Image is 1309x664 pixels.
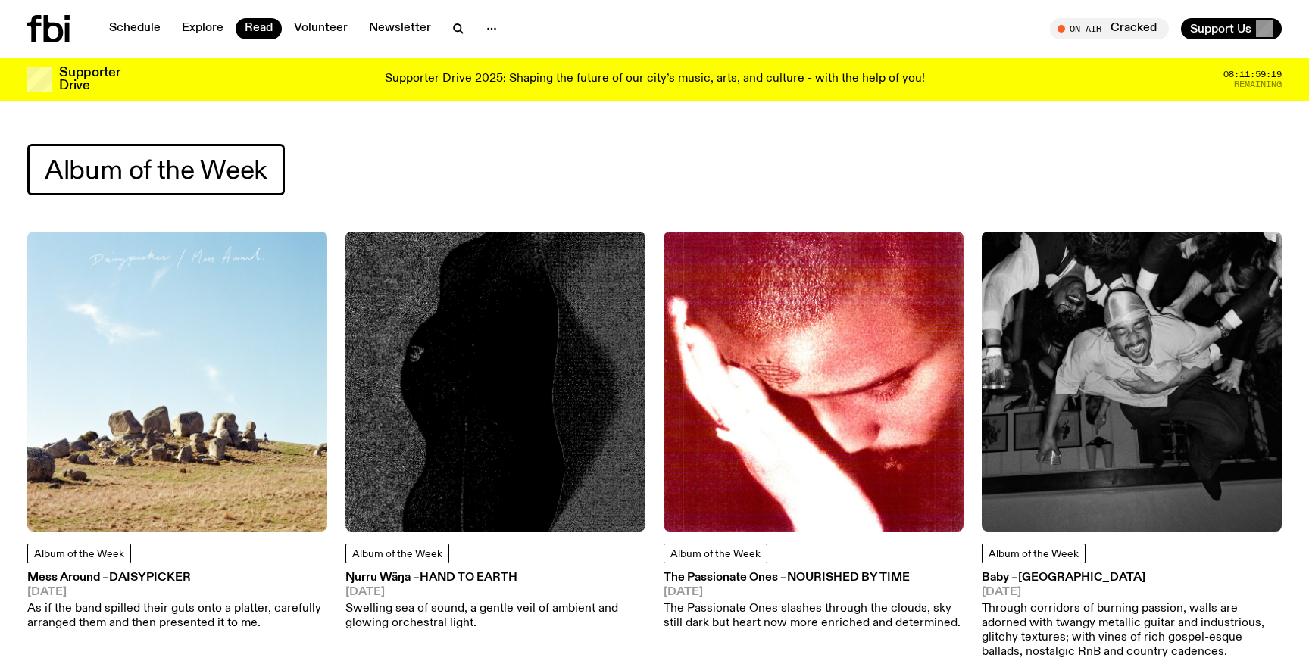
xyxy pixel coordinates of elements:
[345,572,645,631] a: Ŋurru Wäŋa –Hand To Earth[DATE]Swelling sea of sound, a gentle veil of ambient and glowing orches...
[285,18,357,39] a: Volunteer
[982,572,1282,584] h3: Baby –
[664,232,964,532] img: A grainy sepia red closeup of Nourished By Time's face. He is looking down, a very overexposed ha...
[173,18,233,39] a: Explore
[100,18,170,39] a: Schedule
[664,572,964,584] h3: The Passionate Ones –
[664,587,964,598] span: [DATE]
[385,73,925,86] p: Supporter Drive 2025: Shaping the future of our city’s music, arts, and culture - with the help o...
[1018,572,1145,584] span: [GEOGRAPHIC_DATA]
[670,549,761,560] span: Album of the Week
[1190,22,1251,36] span: Support Us
[420,572,517,584] span: Hand To Earth
[27,544,131,563] a: Album of the Week
[27,572,327,584] h3: Mess Around –
[59,67,120,92] h3: Supporter Drive
[664,544,767,563] a: Album of the Week
[109,572,191,584] span: Daisypicker
[34,549,124,560] span: Album of the Week
[27,587,327,598] span: [DATE]
[345,544,449,563] a: Album of the Week
[1050,18,1169,39] button: On AirCracked
[352,549,442,560] span: Album of the Week
[360,18,440,39] a: Newsletter
[345,587,645,598] span: [DATE]
[1223,70,1282,79] span: 08:11:59:19
[236,18,282,39] a: Read
[982,232,1282,532] img: A black and white upside down image of Dijon, held up by a group of people. His eyes are closed a...
[1234,80,1282,89] span: Remaining
[982,544,1086,563] a: Album of the Week
[787,572,910,584] span: Nourished By Time
[345,572,645,584] h3: Ŋurru Wäŋa –
[1181,18,1282,39] button: Support Us
[982,572,1282,659] a: Baby –[GEOGRAPHIC_DATA][DATE]Through corridors of burning passion, walls are adorned with twangy ...
[27,572,327,631] a: Mess Around –Daisypicker[DATE]As if the band spilled their guts onto a platter, carefully arrange...
[345,602,645,631] p: Swelling sea of sound, a gentle veil of ambient and glowing orchestral light.
[345,232,645,532] img: An textured black shape upon a textured gray background
[27,602,327,631] p: As if the band spilled their guts onto a platter, carefully arranged them and then presented it t...
[664,572,964,631] a: The Passionate Ones –Nourished By Time[DATE]The Passionate Ones slashes through the clouds, sky s...
[982,602,1282,660] p: Through corridors of burning passion, walls are adorned with twangy metallic guitar and industrio...
[982,587,1282,598] span: [DATE]
[989,549,1079,560] span: Album of the Week
[45,155,267,185] span: Album of the Week
[664,602,964,631] p: The Passionate Ones slashes through the clouds, sky still dark but heart now more enriched and de...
